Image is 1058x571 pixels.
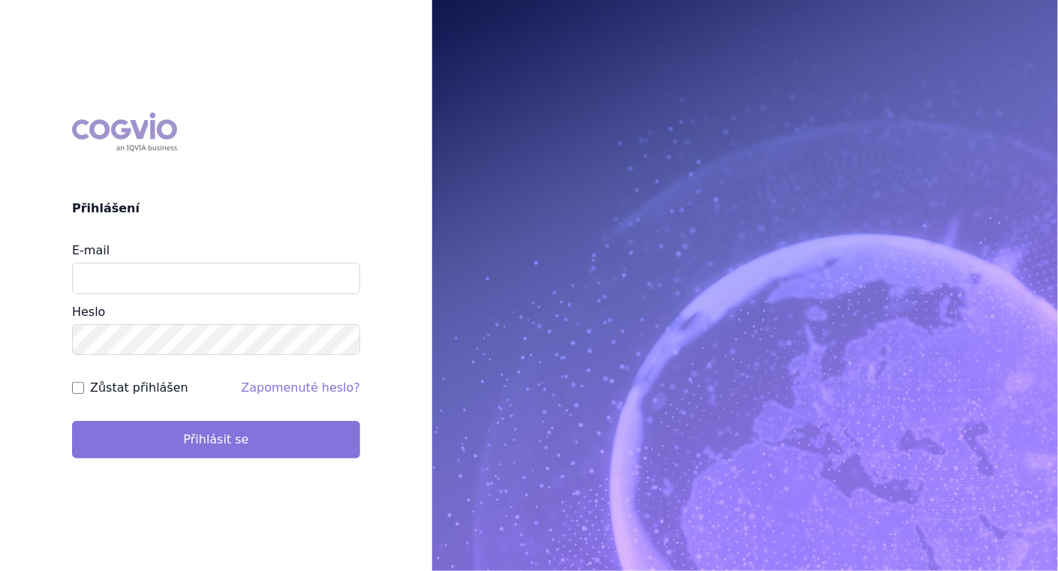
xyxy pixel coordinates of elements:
label: E-mail [72,243,110,257]
div: COGVIO [72,113,177,152]
h2: Přihlášení [72,200,360,218]
button: Přihlásit se [72,421,360,458]
a: Zapomenuté heslo? [241,380,360,395]
label: Zůstat přihlášen [90,379,188,397]
label: Heslo [72,305,105,319]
